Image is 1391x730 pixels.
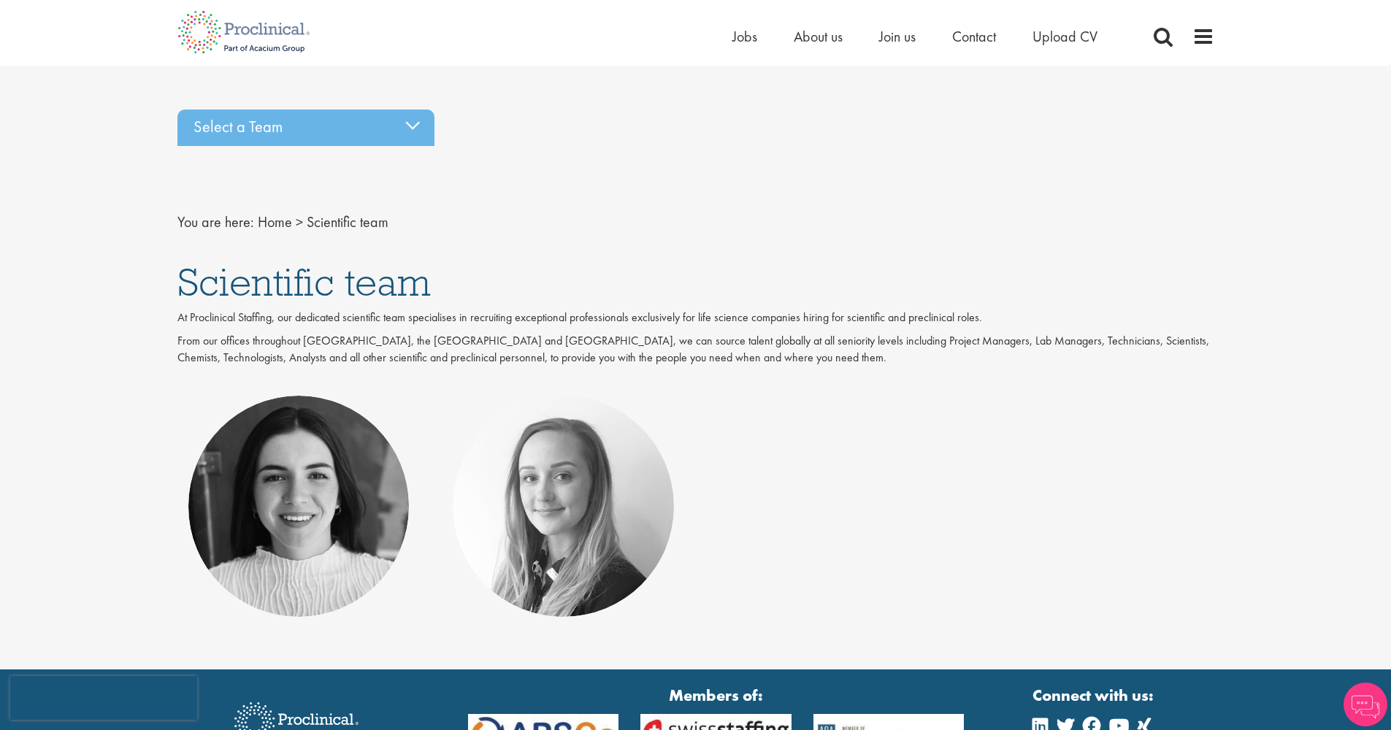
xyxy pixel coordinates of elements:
strong: Connect with us: [1032,684,1157,707]
strong: Members of: [468,684,965,707]
a: Join us [879,27,916,46]
a: breadcrumb link [258,212,292,231]
iframe: reCAPTCHA [10,676,197,720]
div: Select a Team [177,109,434,146]
span: You are here: [177,212,254,231]
p: At Proclinical Staffing, our dedicated scientific team specialises in recruiting exceptional prof... [177,310,1214,326]
p: From our offices throughout [GEOGRAPHIC_DATA], the [GEOGRAPHIC_DATA] and [GEOGRAPHIC_DATA], we ca... [177,333,1214,366]
a: Jobs [732,27,757,46]
span: Scientific team [307,212,388,231]
span: Scientific team [177,257,431,307]
a: About us [794,27,843,46]
span: > [296,212,303,231]
a: Contact [952,27,996,46]
img: Chatbot [1344,683,1387,726]
a: Upload CV [1032,27,1097,46]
